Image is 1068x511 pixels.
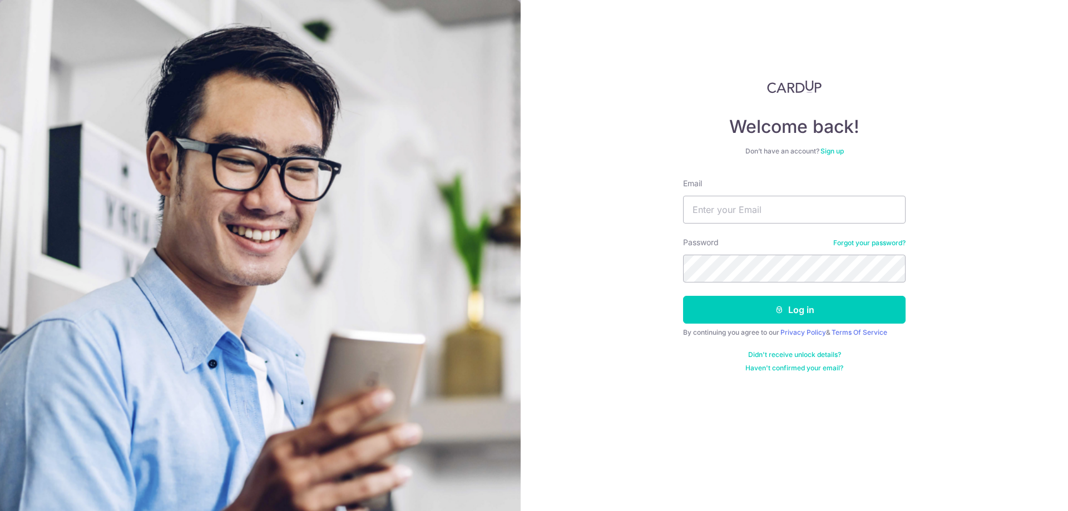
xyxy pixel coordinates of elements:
a: Terms Of Service [832,328,887,336]
button: Log in [683,296,906,324]
input: Enter your Email [683,196,906,224]
div: By continuing you agree to our & [683,328,906,337]
a: Forgot your password? [833,239,906,247]
label: Password [683,237,719,248]
a: Sign up [820,147,844,155]
a: Didn't receive unlock details? [748,350,841,359]
label: Email [683,178,702,189]
div: Don’t have an account? [683,147,906,156]
img: CardUp Logo [767,80,822,93]
a: Privacy Policy [780,328,826,336]
h4: Welcome back! [683,116,906,138]
a: Haven't confirmed your email? [745,364,843,373]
